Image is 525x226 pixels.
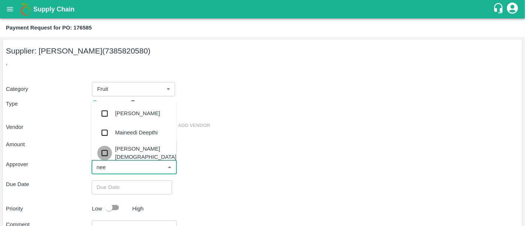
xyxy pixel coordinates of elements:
[102,100,124,108] span: Advance
[6,25,92,31] b: Payment Request for PO: 176585
[6,140,92,148] p: Amount
[6,180,92,188] p: Due Date
[115,145,176,161] div: [PERSON_NAME][DEMOGRAPHIC_DATA]
[94,162,163,172] input: Select approver
[6,59,519,67] p: ,
[6,123,89,131] p: Vendor
[1,1,18,18] button: open drawer
[6,46,519,56] h5: Supplier: [PERSON_NAME] (7385820580)
[33,6,75,13] b: Supply Chain
[6,100,92,108] p: Type
[97,85,108,93] p: Fruit
[132,205,144,213] p: High
[6,205,89,213] p: Priority
[506,1,519,17] div: account of current user
[115,129,158,137] div: Maineedi Deepthi
[6,85,89,93] p: Category
[493,3,506,16] div: customer-support
[33,4,493,14] a: Supply Chain
[92,205,102,213] p: Low
[115,109,160,117] div: [PERSON_NAME]
[165,162,174,172] button: Close
[140,100,148,108] span: Bill
[92,180,167,194] input: Choose date
[6,160,92,168] p: Approver
[18,2,33,17] img: logo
